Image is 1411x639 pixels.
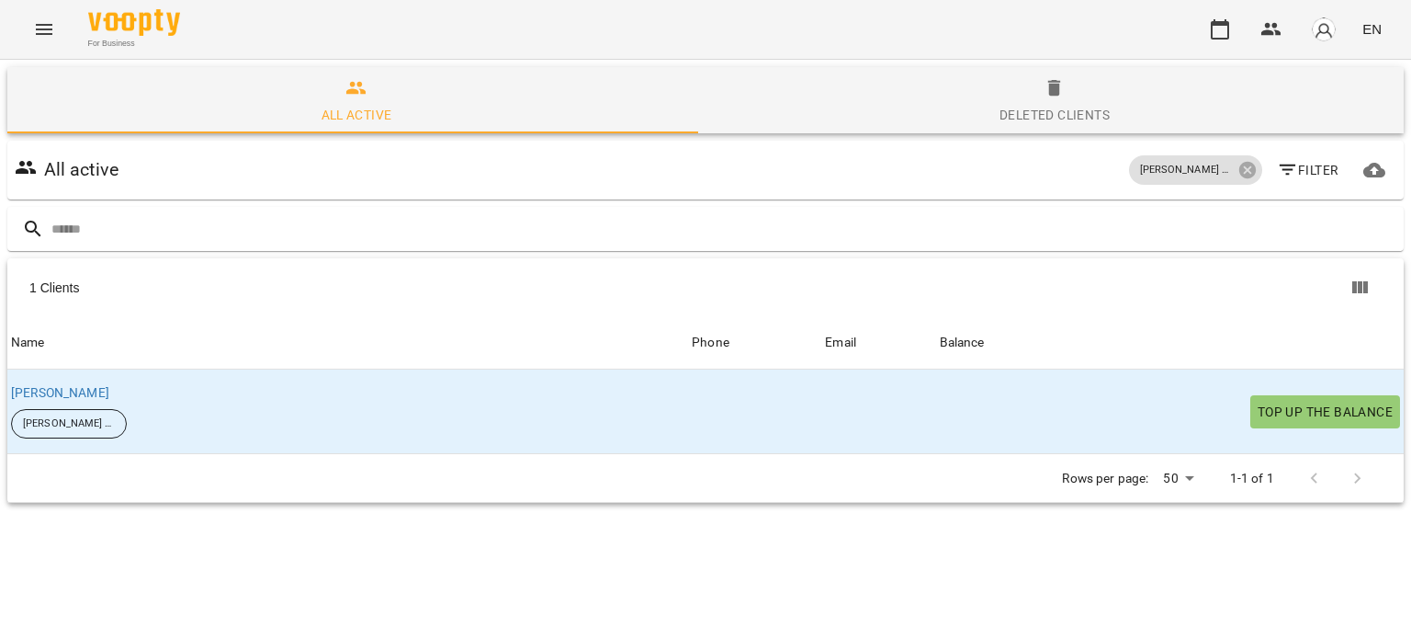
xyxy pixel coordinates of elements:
div: Balance [940,332,985,354]
img: Voopty Logo [88,9,180,36]
div: Email [825,332,856,354]
img: avatar_s.png [1311,17,1337,42]
div: Sort [11,332,45,354]
p: 1-1 of 1 [1230,470,1274,488]
div: [PERSON_NAME] групка 3 [1129,155,1262,185]
span: EN [1362,19,1382,39]
div: All active [322,104,392,126]
button: Columns view [1338,266,1382,310]
span: Name [11,332,684,354]
span: Top up the balance [1258,401,1393,423]
div: 50 [1156,465,1200,492]
div: Phone [692,332,729,354]
button: Menu [22,7,66,51]
div: Table Toolbar [7,258,1404,317]
button: Filter [1270,154,1346,187]
div: 1 Clients [29,279,708,297]
button: EN [1355,12,1389,46]
p: Rows per page: [1062,470,1148,488]
span: For Business [88,38,180,50]
span: Filter [1277,159,1338,181]
button: Top up the balance [1250,395,1400,428]
div: Sort [940,332,985,354]
div: Deleted clients [999,104,1110,126]
span: Balance [940,332,1400,354]
p: [PERSON_NAME] групка 3 [1140,163,1232,178]
div: Name [11,332,45,354]
h6: All active [44,155,119,184]
span: Email [825,332,931,354]
div: Sort [692,332,729,354]
span: Phone [692,332,818,354]
p: [PERSON_NAME] групка 3 [23,416,115,432]
a: [PERSON_NAME] [11,385,109,400]
div: [PERSON_NAME] групка 3 [11,409,127,439]
div: Sort [825,332,856,354]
